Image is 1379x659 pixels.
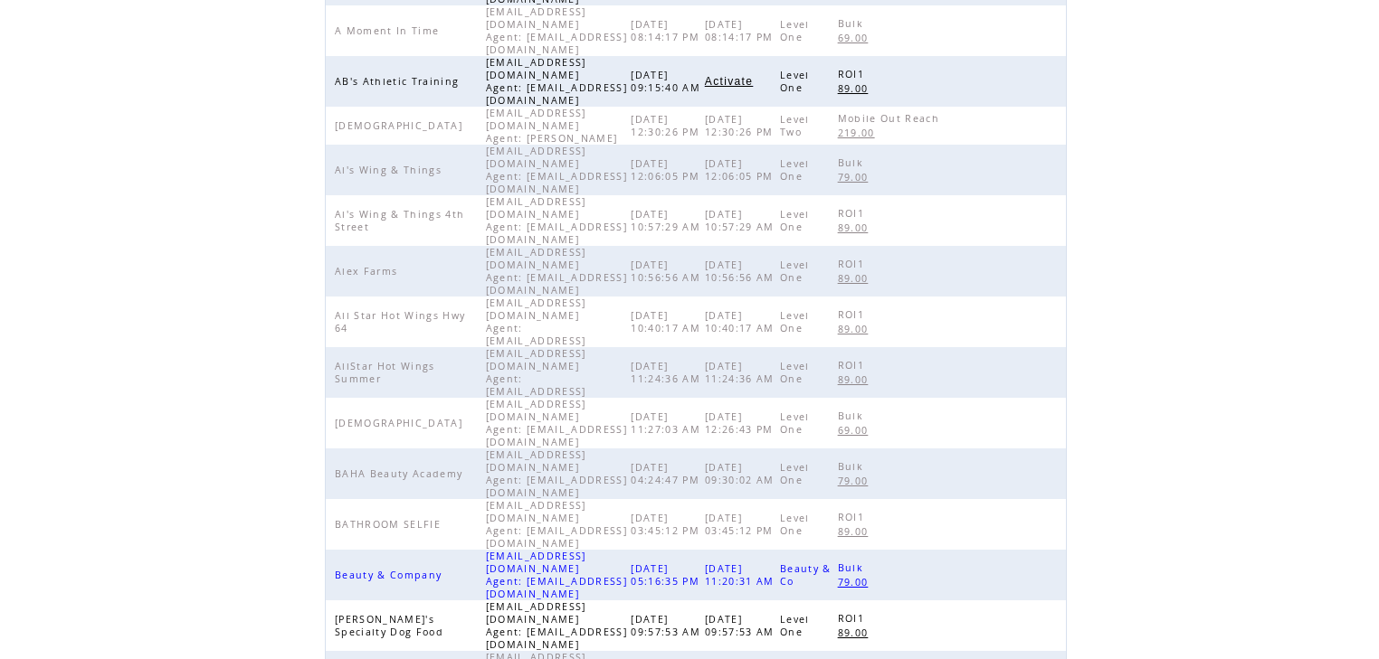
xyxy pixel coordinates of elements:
span: 79.00 [838,171,873,184]
a: 69.00 [838,30,878,45]
span: ROI1 [838,68,869,80]
span: Al's Wing & Things [335,164,446,176]
span: BATHROOM SELFIE [335,518,445,531]
span: 219.00 [838,127,880,139]
span: Level One [780,309,810,334]
span: [DEMOGRAPHIC_DATA] [335,119,467,132]
a: 89.00 [838,80,878,96]
span: [DATE] 08:14:17 PM [631,18,704,43]
span: 79.00 [838,475,873,487]
span: [EMAIL_ADDRESS][DOMAIN_NAME] Agent: [EMAIL_ADDRESS][DOMAIN_NAME] [486,448,627,499]
span: [DATE] 10:57:29 AM [705,208,779,233]
a: 79.00 [838,574,878,589]
span: [EMAIL_ADDRESS][DOMAIN_NAME] Agent: [EMAIL_ADDRESS][DOMAIN_NAME] [486,145,627,195]
span: ROI1 [838,207,869,220]
span: [DATE] 10:56:56 AM [631,259,705,284]
span: Level One [780,208,810,233]
span: [DATE] 12:06:05 PM [631,157,704,183]
span: Level One [780,613,810,638]
span: Beauty & Company [335,569,446,581]
span: Al's Wing & Things 4th Street [335,208,464,233]
span: A Moment In Time [335,24,443,37]
span: Level One [780,69,810,94]
a: 89.00 [838,625,878,640]
span: [DATE] 11:20:31 AM [705,562,779,588]
span: [DATE] 09:30:02 AM [705,461,779,486]
span: [DATE] 09:57:53 AM [705,613,779,638]
span: [DATE] 03:45:12 PM [705,512,778,537]
span: [DEMOGRAPHIC_DATA] [335,417,467,429]
span: [DATE] 03:45:12 PM [631,512,704,537]
span: 69.00 [838,424,873,437]
span: [DATE] 10:40:17 AM [631,309,705,334]
span: [EMAIL_ADDRESS][DOMAIN_NAME] Agent: [EMAIL_ADDRESS][DOMAIN_NAME] [486,550,627,600]
span: Level One [780,360,810,385]
span: [EMAIL_ADDRESS][DOMAIN_NAME] Agent: [EMAIL_ADDRESS][DOMAIN_NAME] [486,5,627,56]
span: Level One [780,410,810,436]
span: AB's Athletic Training [335,75,463,88]
span: [DATE] 09:15:40 AM [631,69,705,94]
a: 79.00 [838,473,878,488]
span: Level One [780,461,810,486]
span: [DATE] 11:24:36 AM [705,360,779,385]
a: 89.00 [838,372,878,387]
span: Level One [780,18,810,43]
span: ROI1 [838,308,869,321]
span: [EMAIL_ADDRESS][DOMAIN_NAME] Agent: [EMAIL_ADDRESS] [486,347,591,398]
span: [DATE] 10:40:17 AM [705,309,779,334]
span: [DATE] 05:16:35 PM [631,562,704,588]
span: [DATE] 09:57:53 AM [631,613,705,638]
span: 89.00 [838,221,873,234]
span: Level One [780,259,810,284]
span: [EMAIL_ADDRESS][DOMAIN_NAME] Agent: [EMAIL_ADDRESS][DOMAIN_NAME] [486,398,627,448]
span: [DATE] 10:57:29 AM [631,208,705,233]
span: [DATE] 10:56:56 AM [705,259,779,284]
span: ROI1 [838,511,869,523]
span: 79.00 [838,576,873,588]
span: Bulk [838,156,868,169]
a: 89.00 [838,321,878,336]
span: Activate [705,75,753,88]
span: [EMAIL_ADDRESS][DOMAIN_NAME] Agent: [EMAIL_ADDRESS][DOMAIN_NAME] [486,195,627,246]
span: [DATE] 12:30:26 PM [631,113,704,138]
span: [PERSON_NAME]'s Specialty Dog Food [335,613,448,638]
span: Mobile Out Reach [838,112,944,125]
span: Level One [780,512,810,537]
a: 89.00 [838,270,878,286]
span: Level One [780,157,810,183]
span: [DATE] 11:24:36 AM [631,360,705,385]
span: [EMAIL_ADDRESS][DOMAIN_NAME] Agent: [EMAIL_ADDRESS][DOMAIN_NAME] [486,600,627,651]
span: 69.00 [838,32,873,44]
a: Activate [705,76,753,87]
span: [EMAIL_ADDRESS][DOMAIN_NAME] Agent: [EMAIL_ADDRESS][DOMAIN_NAME] [486,56,627,107]
a: 89.00 [838,523,878,539]
span: Bulk [838,17,868,30]
span: Bulk [838,561,868,574]
span: [DATE] 11:27:03 AM [631,410,705,436]
span: BAHA Beauty Academy [335,467,467,480]
span: Level Two [780,113,810,138]
span: 89.00 [838,626,873,639]
span: 89.00 [838,82,873,95]
span: Bulk [838,460,868,473]
span: 89.00 [838,272,873,285]
span: [DATE] 12:26:43 PM [705,410,778,436]
span: Beauty & Co [780,562,832,588]
span: ROI1 [838,258,869,270]
span: ROI1 [838,612,869,625]
span: 89.00 [838,525,873,538]
span: 89.00 [838,373,873,386]
span: ROI1 [838,359,869,372]
a: 79.00 [838,169,878,184]
span: [DATE] 04:24:47 PM [631,461,704,486]
span: Bulk [838,410,868,422]
span: [EMAIL_ADDRESS][DOMAIN_NAME] Agent: [PERSON_NAME] [486,107,623,145]
a: 89.00 [838,220,878,235]
span: 89.00 [838,323,873,335]
span: [DATE] 12:06:05 PM [705,157,778,183]
span: [EMAIL_ADDRESS][DOMAIN_NAME] Agent: [EMAIL_ADDRESS] [486,297,591,347]
span: AllStar Hot Wings Summer [335,360,435,385]
span: Alex Farms [335,265,402,278]
span: [EMAIL_ADDRESS][DOMAIN_NAME] Agent: [EMAIL_ADDRESS][DOMAIN_NAME] [486,246,627,297]
span: [DATE] 12:30:26 PM [705,113,778,138]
